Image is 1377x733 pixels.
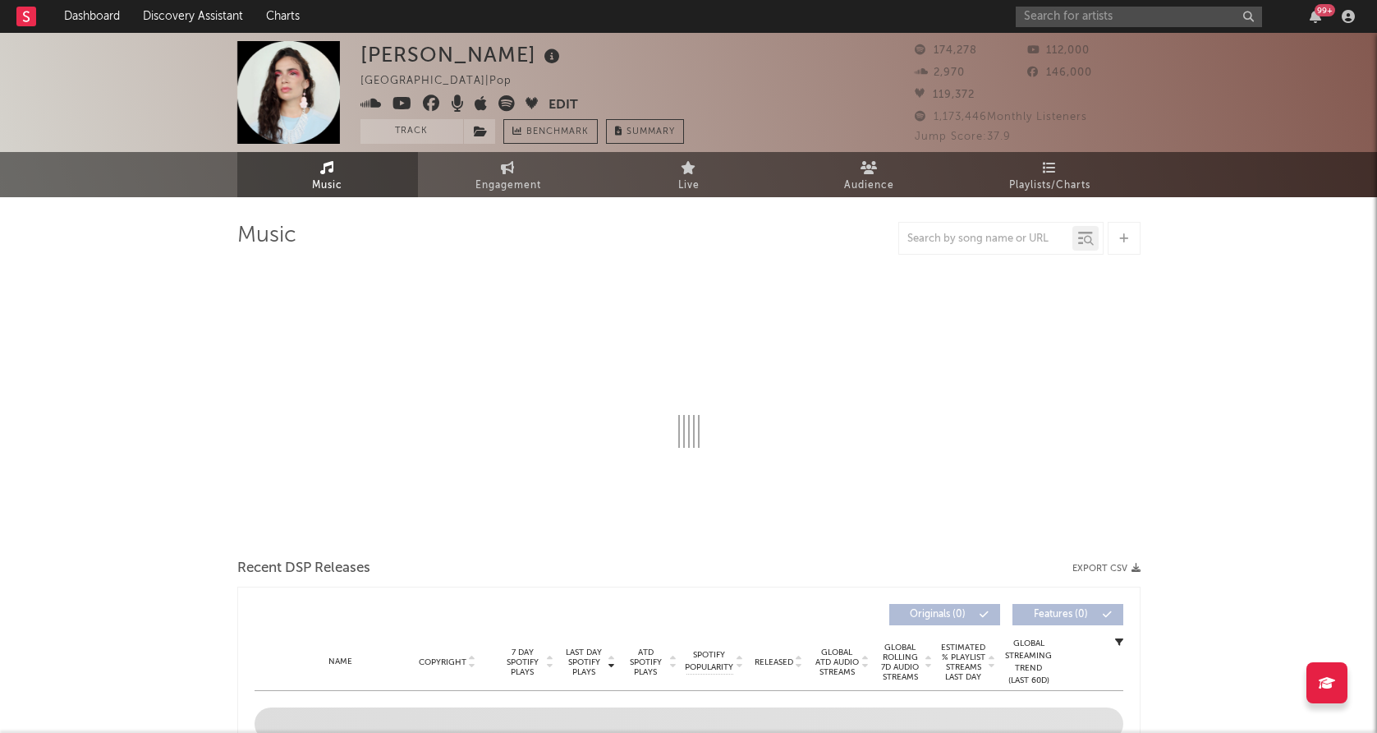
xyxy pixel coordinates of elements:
[779,152,960,197] a: Audience
[899,233,1072,246] input: Search by song name or URL
[1027,45,1090,56] span: 112,000
[1310,10,1321,23] button: 99+
[915,112,1087,122] span: 1,173,446 Monthly Listeners
[678,176,700,196] span: Live
[526,122,589,142] span: Benchmark
[878,643,923,682] span: Global Rolling 7D Audio Streams
[287,656,395,668] div: Name
[1027,67,1092,78] span: 146,000
[627,127,675,136] span: Summary
[915,90,975,100] span: 119,372
[815,648,860,677] span: Global ATD Audio Streams
[562,648,606,677] span: Last Day Spotify Plays
[475,176,541,196] span: Engagement
[1315,4,1335,16] div: 99 +
[549,95,578,116] button: Edit
[360,119,463,144] button: Track
[915,131,1011,142] span: Jump Score: 37.9
[1012,604,1123,625] button: Features(0)
[418,152,599,197] a: Engagement
[503,119,598,144] a: Benchmark
[1016,7,1262,27] input: Search for artists
[915,45,977,56] span: 174,278
[915,67,965,78] span: 2,970
[360,41,564,68] div: [PERSON_NAME]
[1009,176,1090,196] span: Playlists/Charts
[606,119,684,144] button: Summary
[755,657,793,667] span: Released
[237,559,370,579] span: Recent DSP Releases
[1072,564,1141,574] button: Export CSV
[941,643,986,682] span: Estimated % Playlist Streams Last Day
[237,152,418,197] a: Music
[900,610,975,620] span: Originals ( 0 )
[1023,610,1099,620] span: Features ( 0 )
[624,648,668,677] span: ATD Spotify Plays
[419,657,466,667] span: Copyright
[360,71,530,91] div: [GEOGRAPHIC_DATA] | Pop
[685,649,733,674] span: Spotify Popularity
[501,648,544,677] span: 7 Day Spotify Plays
[844,176,894,196] span: Audience
[889,604,1000,625] button: Originals(0)
[312,176,342,196] span: Music
[599,152,779,197] a: Live
[960,152,1141,197] a: Playlists/Charts
[1004,638,1053,687] div: Global Streaming Trend (Last 60D)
